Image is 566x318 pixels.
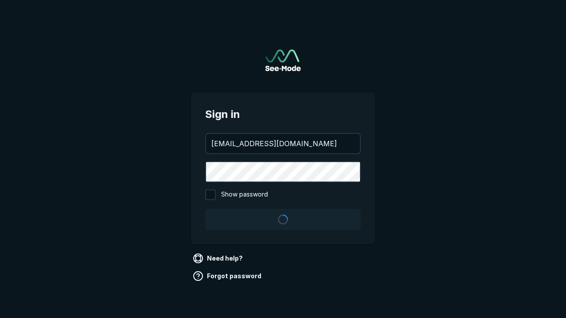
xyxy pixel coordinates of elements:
a: Forgot password [191,269,265,283]
a: Need help? [191,251,246,265]
img: See-Mode Logo [265,49,301,71]
a: Go to sign in [265,49,301,71]
input: your@email.com [206,134,360,153]
span: Sign in [205,106,361,122]
span: Show password [221,189,268,200]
